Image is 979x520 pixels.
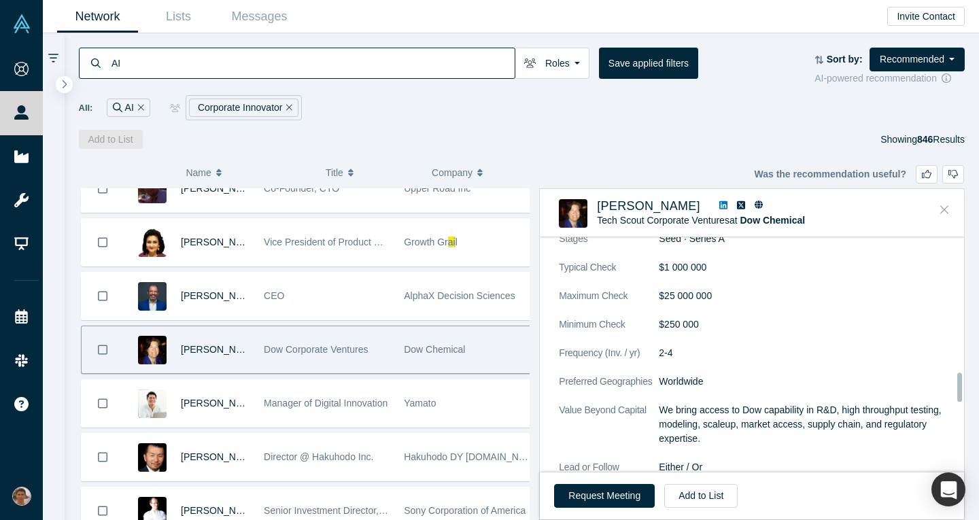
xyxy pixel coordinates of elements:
[82,219,124,266] button: Bookmark
[264,237,429,247] span: Vice President of Product Management
[181,237,259,247] a: [PERSON_NAME]
[559,375,659,403] dt: Preferred Geographies
[404,237,448,247] span: Growth Gr
[82,434,124,481] button: Bookmark
[186,158,311,187] button: Name
[12,487,31,506] img: Mikhail Baklanov's Account
[12,14,31,33] img: Alchemist Vault Logo
[57,1,138,33] a: Network
[870,48,965,71] button: Recommended
[326,158,343,187] span: Title
[659,260,955,275] dd: $1 000 000
[79,101,93,115] span: All:
[138,443,167,472] img: Kohei Noda's Profile Image
[181,398,259,409] a: [PERSON_NAME]
[664,484,738,508] button: Add to List
[138,228,167,257] img: Anar Taori's Profile Image
[282,100,292,116] button: Remove Filter
[138,175,167,203] img: Lexi Viripaeff's Profile Image
[82,165,124,212] button: Bookmark
[559,199,587,228] img: Kathleen Jurman's Profile Image
[740,215,805,226] a: Dow Chemical
[181,505,259,516] a: [PERSON_NAME]
[219,1,300,33] a: Messages
[659,232,955,246] dd: Seed · Series A
[814,71,965,86] div: AI-powered recommendation
[181,290,259,301] a: [PERSON_NAME]
[559,346,659,375] dt: Frequency (Inv. / yr)
[887,7,965,26] button: Invite Contact
[597,215,805,226] span: Tech Scout Corporate Ventures at
[264,451,373,462] span: Director @ Hakuhodo Inc.
[134,100,144,116] button: Remove Filter
[448,237,456,247] span: ai
[827,54,863,65] strong: Sort by:
[110,47,515,79] input: Search by name, title, company, summary, expertise, investment criteria or topics of focus
[138,1,219,33] a: Lists
[404,451,542,462] span: Hakuhodo DY [DOMAIN_NAME]
[917,134,965,145] span: Results
[181,183,259,194] a: [PERSON_NAME]
[79,130,143,149] button: Add to List
[659,289,955,303] dd: $25 000 000
[264,505,443,516] span: Senior Investment Director, Sony Ventures
[880,130,965,149] div: Showing
[404,398,436,409] span: Yamato
[559,403,659,460] dt: Value Beyond Capital
[432,158,523,187] button: Company
[404,183,470,194] span: Upper Road Inc
[599,48,698,79] button: Save applied filters
[554,484,655,508] button: Request Meeting
[404,290,515,301] span: AlphaX Decision Sciences
[82,273,124,319] button: Bookmark
[659,403,955,446] p: We bring access to Dow capability in R&D, high throughput testing, modeling, scaleup, market acce...
[559,289,659,317] dt: Maximum Check
[107,99,150,117] div: AI
[917,134,933,145] strong: 846
[189,99,298,117] div: Corporate Innovator
[264,344,368,355] span: Dow Corporate Ventures
[559,232,659,260] dt: Stages
[559,317,659,346] dt: Minimum Check
[659,460,955,474] dd: Either / Or
[181,344,259,355] a: [PERSON_NAME]
[659,317,955,332] dd: $250 000
[82,380,124,427] button: Bookmark
[515,48,589,79] button: Roles
[264,290,284,301] span: CEO
[326,158,417,187] button: Title
[404,505,526,516] span: Sony Corporation of America
[456,237,458,247] span: l
[138,336,167,364] img: Kathleen Jurman's Profile Image
[559,460,659,489] dt: Lead or Follow
[264,398,388,409] span: Manager of Digital Innovation
[659,346,955,360] dd: 2-4
[432,158,473,187] span: Company
[186,158,211,187] span: Name
[404,344,465,355] span: Dow Chemical
[597,199,700,213] a: [PERSON_NAME]
[659,375,955,389] dd: Worldwide
[138,282,167,311] img: Sammy Haroon's Profile Image
[934,199,955,221] button: Close
[559,260,659,289] dt: Typical Check
[138,389,167,418] img: Keiichi Matsumoto's Profile Image
[181,451,259,462] a: [PERSON_NAME]
[82,326,124,373] button: Bookmark
[754,165,964,184] div: Was the recommendation useful?
[264,183,339,194] span: Co-Founder, CTO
